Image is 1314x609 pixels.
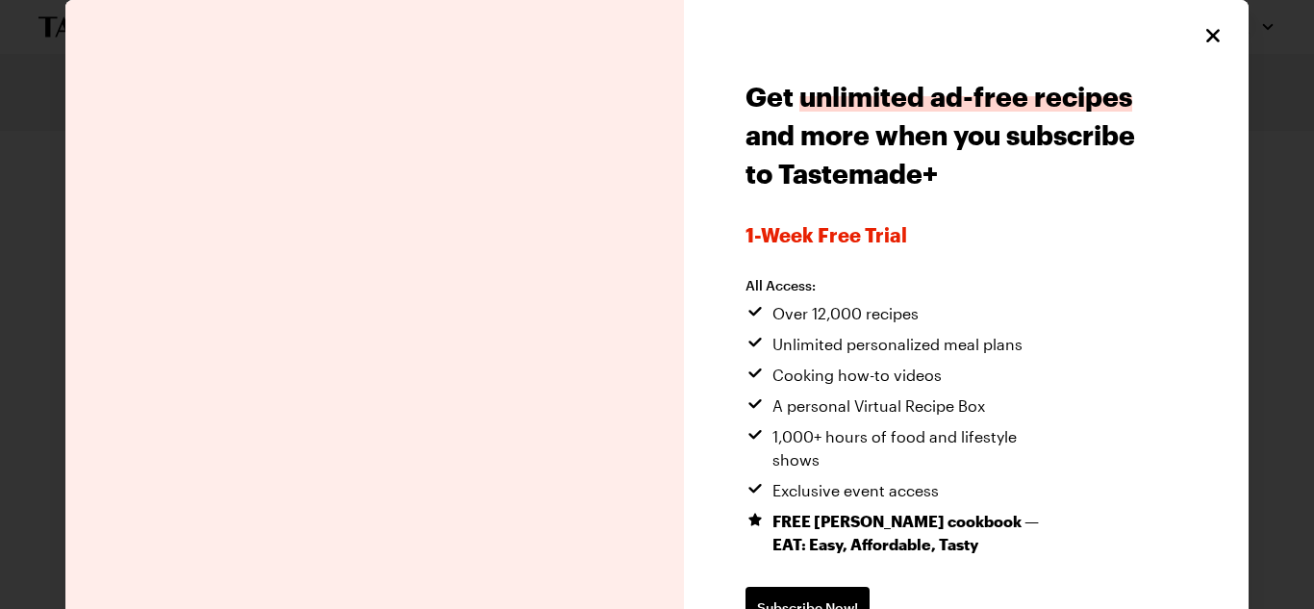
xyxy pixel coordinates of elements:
span: FREE [PERSON_NAME] cookbook — EAT: Easy, Affordable, Tasty [772,510,1063,556]
span: Over 12,000 recipes [772,302,919,325]
h1: Get and more when you subscribe to Tastemade+ [745,77,1141,192]
span: Unlimited personalized meal plans [772,333,1023,356]
span: unlimited ad-free recipes [799,81,1132,112]
span: 1-week Free Trial [745,223,1141,246]
span: Exclusive event access [772,479,939,502]
span: A personal Virtual Recipe Box [772,394,985,418]
span: 1,000+ hours of food and lifestyle shows [772,425,1063,471]
h2: All Access: [745,277,1063,294]
button: Close [1200,23,1226,48]
span: Cooking how-to videos [772,364,942,387]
